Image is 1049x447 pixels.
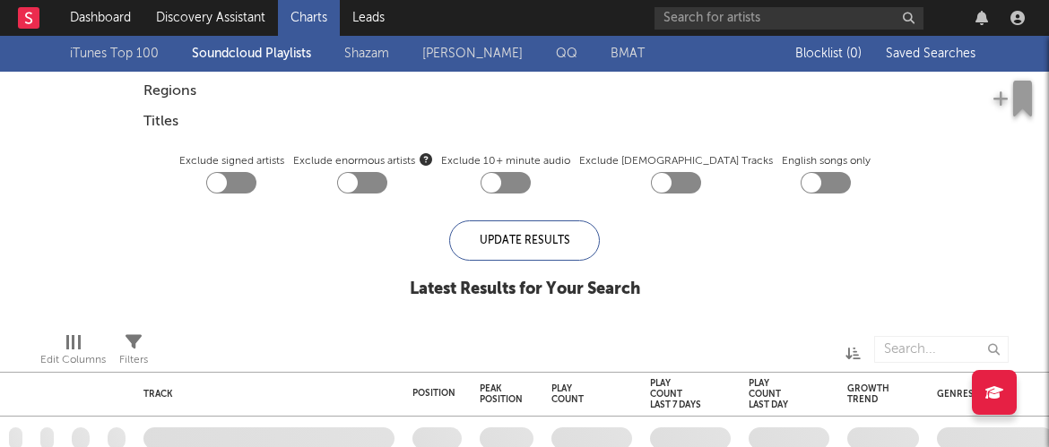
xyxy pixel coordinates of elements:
div: Edit Columns [40,327,106,379]
div: Play Count Last Day [749,378,802,410]
a: BMAT [611,43,645,64]
div: Growth Trend [847,383,892,405]
span: Exclude enormous artists [293,150,432,172]
a: [PERSON_NAME] [422,43,523,64]
span: Blocklist [795,47,862,60]
a: QQ [556,43,577,64]
div: Play Count Last 7 Days [650,378,704,410]
div: Edit Columns [40,349,106,371]
input: Search for artists [655,7,923,30]
label: Exclude 10+ minute audio [441,150,570,172]
div: Peak Position [480,383,523,405]
a: iTunes Top 100 [70,43,159,64]
div: Update Results [449,220,600,261]
a: Shazam [344,43,389,64]
button: Saved Searches [880,47,979,61]
span: ( 0 ) [846,47,862,60]
div: Titles [143,111,906,133]
div: Play Count [551,383,605,405]
div: Position [412,388,455,399]
span: Saved Searches [886,47,979,60]
div: Genres [937,389,1045,400]
label: Exclude [DEMOGRAPHIC_DATA] Tracks [579,150,773,172]
div: Filters [119,349,148,371]
div: Latest Results for Your Search [410,279,640,300]
div: Filters [119,327,148,379]
div: Track [143,389,386,400]
div: Regions [143,81,906,102]
button: Exclude enormous artists [420,150,432,168]
label: Exclude signed artists [179,150,284,172]
label: English songs only [782,150,871,172]
input: Search... [874,336,1009,363]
